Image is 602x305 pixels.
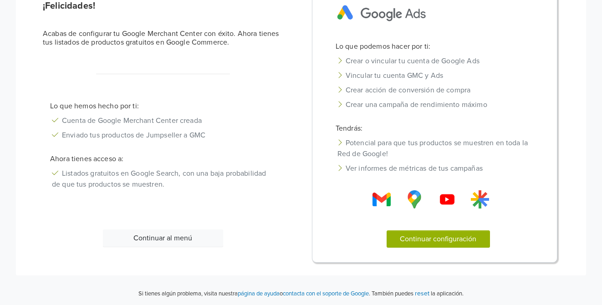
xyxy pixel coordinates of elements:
button: reset [415,288,429,299]
h6: Acabas de configurar tu Google Merchant Center con éxito. Ahora tienes tus listados de productos ... [43,30,283,47]
h5: ¡Felicidades! [43,0,283,11]
li: Vincular tu cuenta GMC y Ads [328,68,548,83]
li: Potencial para que tus productos se muestren en toda la Red de Google! [328,136,548,161]
li: Crear o vincular tu cuenta de Google Ads [328,54,548,68]
button: Continuar configuración [387,230,490,248]
li: Crear acción de conversión de compra [328,83,548,97]
li: Crear una campaña de rendimiento máximo [328,97,548,112]
li: Ver informes de métricas de tus campañas [328,161,548,176]
a: página de ayuda [238,290,280,297]
img: Gmail Logo [471,190,489,208]
p: Ahora tienes acceso a: [43,153,283,164]
li: Enviado tus productos de Jumpseller a GMC [43,128,283,142]
p: Lo que hemos hecho por ti: [43,101,283,112]
a: contacta con el soporte de Google [283,290,369,297]
p: Si tienes algún problema, visita nuestra o . [138,290,370,299]
img: Gmail Logo [372,190,391,208]
li: Cuenta de Google Merchant Center creada [43,113,283,128]
p: Lo que podemos hacer por ti: [328,41,548,52]
img: Gmail Logo [438,190,456,208]
li: Listados gratuitos en Google Search, con una baja probabilidad de que tus productos se muestren. [43,166,283,192]
button: Continuar al menú [103,229,223,247]
p: También puedes la aplicación. [370,288,464,299]
img: Gmail Logo [405,190,423,208]
p: Tendrás: [328,123,548,134]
